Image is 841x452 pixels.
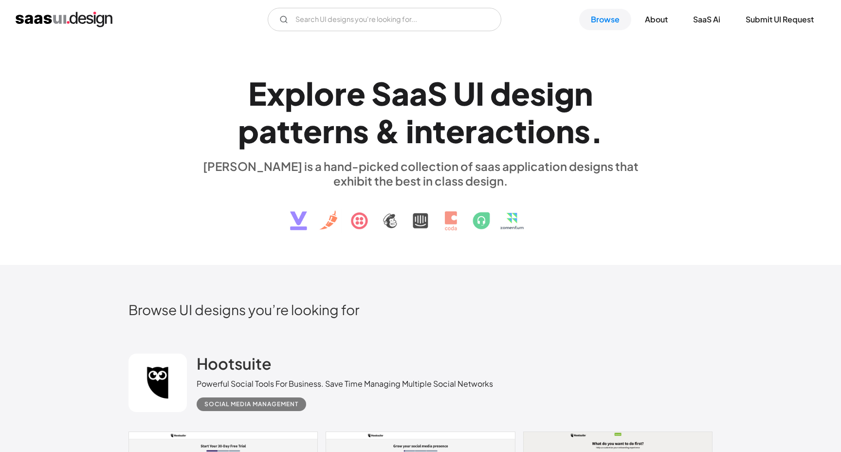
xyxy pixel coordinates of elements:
[681,9,732,30] a: SaaS Ai
[530,75,546,112] div: s
[128,301,713,318] h2: Browse UI designs you’re looking for
[546,75,554,112] div: i
[514,112,527,150] div: t
[238,112,259,150] div: p
[334,112,353,150] div: n
[406,112,414,150] div: i
[285,75,306,112] div: p
[197,75,644,150] h1: Explore SaaS UI design patterns & interactions.
[197,354,272,373] h2: Hootsuite
[267,75,285,112] div: x
[495,112,514,150] div: c
[277,112,290,150] div: t
[446,112,465,150] div: e
[259,112,277,150] div: a
[353,112,369,150] div: s
[409,75,427,112] div: a
[427,75,447,112] div: S
[391,75,409,112] div: a
[371,75,391,112] div: S
[268,8,501,31] input: Search UI designs you're looking for...
[268,8,501,31] form: Email Form
[574,75,593,112] div: n
[306,75,314,112] div: l
[347,75,366,112] div: e
[633,9,679,30] a: About
[197,159,644,188] div: [PERSON_NAME] is a hand-picked collection of saas application designs that exhibit the best in cl...
[475,75,484,112] div: I
[322,112,334,150] div: r
[465,112,477,150] div: r
[556,112,574,150] div: n
[375,112,400,150] div: &
[414,112,433,150] div: n
[574,112,590,150] div: s
[197,354,272,378] a: Hootsuite
[477,112,495,150] div: a
[248,75,267,112] div: E
[527,112,535,150] div: i
[303,112,322,150] div: e
[535,112,556,150] div: o
[453,75,475,112] div: U
[204,398,298,410] div: Social Media Management
[579,9,631,30] a: Browse
[273,188,568,239] img: text, icon, saas logo
[433,112,446,150] div: t
[314,75,334,112] div: o
[490,75,511,112] div: d
[290,112,303,150] div: t
[334,75,347,112] div: r
[734,9,825,30] a: Submit UI Request
[16,12,112,27] a: home
[590,112,603,150] div: .
[554,75,574,112] div: g
[197,378,493,390] div: Powerful Social Tools For Business. Save Time Managing Multiple Social Networks
[511,75,530,112] div: e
